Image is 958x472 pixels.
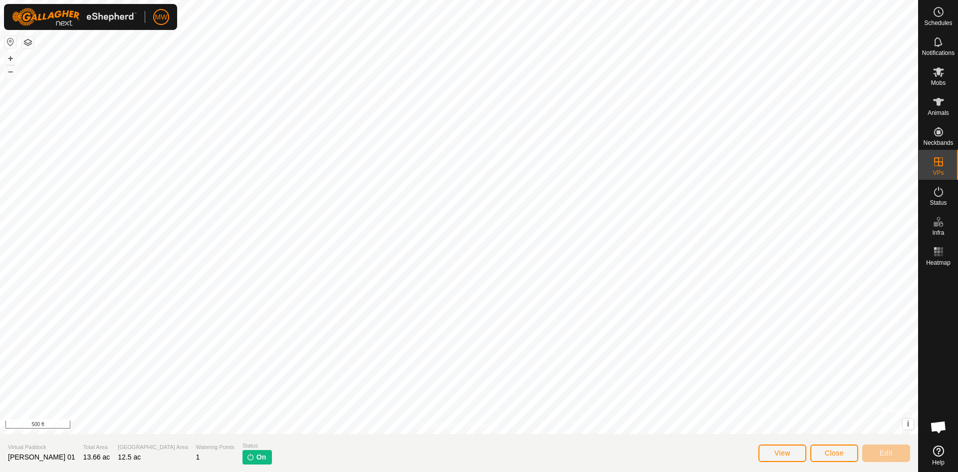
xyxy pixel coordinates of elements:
span: Status [930,200,947,206]
span: 12.5 ac [118,453,141,461]
img: turn-on [246,453,254,461]
span: Total Area [83,443,110,452]
a: Contact Us [469,421,498,430]
img: Gallagher Logo [12,8,137,26]
span: Virtual Paddock [8,443,75,452]
button: i [903,419,914,430]
span: Notifications [922,50,955,56]
span: Infra [932,230,944,236]
span: VPs [933,170,944,176]
button: Edit [862,445,910,462]
span: MW [155,12,168,22]
button: Map Layers [22,36,34,48]
span: Neckbands [923,140,953,146]
span: 13.66 ac [83,453,110,461]
span: View [774,449,790,457]
span: i [907,420,909,428]
button: + [4,52,16,64]
span: Watering Points [196,443,235,452]
span: On [256,452,266,463]
button: Reset Map [4,36,16,48]
span: Heatmap [926,260,951,266]
span: [GEOGRAPHIC_DATA] Area [118,443,188,452]
button: View [758,445,806,462]
div: Open chat [924,412,954,442]
span: Schedules [924,20,952,26]
span: Edit [880,449,893,457]
span: Animals [928,110,949,116]
a: Privacy Policy [420,421,457,430]
button: Close [810,445,858,462]
button: – [4,65,16,77]
span: Mobs [931,80,946,86]
span: 1 [196,453,200,461]
a: Help [919,442,958,470]
span: Status [242,442,272,450]
span: Help [932,460,945,466]
span: Close [825,449,844,457]
span: [PERSON_NAME] 01 [8,453,75,461]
